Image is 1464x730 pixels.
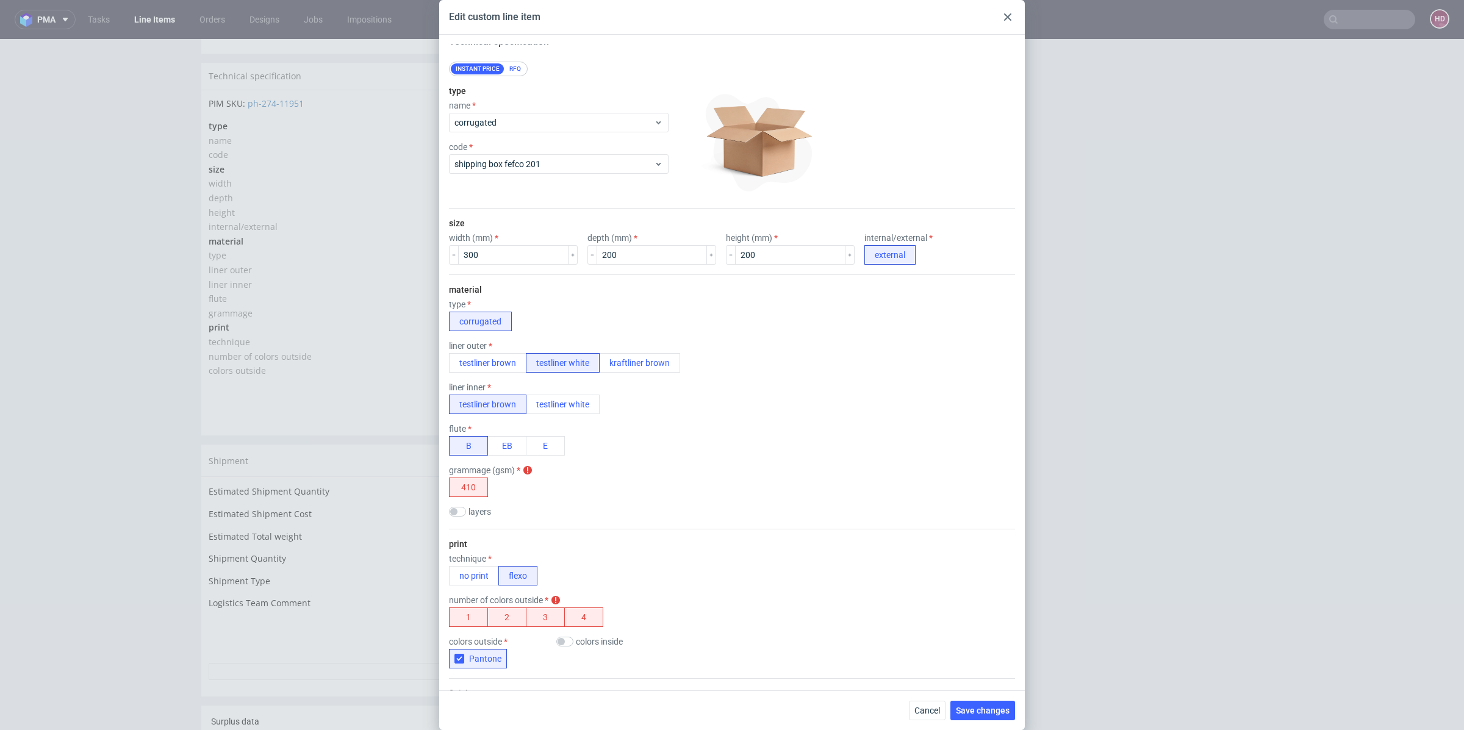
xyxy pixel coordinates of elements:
button: 4 [564,607,603,627]
span: 200 mm [511,153,542,165]
label: colors inside [576,637,623,646]
input: mm [597,245,707,265]
label: type [449,86,466,96]
label: liner inner [449,382,491,392]
span: pantone [511,326,545,337]
button: 1 [449,607,488,627]
span: flexo [511,297,530,309]
button: testliner brown [449,353,526,373]
td: technique [209,296,508,310]
span: corrugated [511,210,556,222]
td: liner inner [209,238,508,253]
td: Unknown [502,445,808,468]
a: ph-274-11951 [248,59,304,70]
td: colors outside [209,324,508,339]
label: liner outer [449,341,492,351]
span: testliner brown [511,240,574,251]
label: grammage (gsm) [449,465,520,475]
div: RFQ [504,63,526,74]
label: code [449,142,473,152]
td: 1 [502,512,808,535]
button: testliner white [526,395,600,414]
div: Technical specification [201,24,816,51]
button: B [449,436,488,456]
button: Manage shipments [727,413,808,430]
button: Send to VMA [669,351,735,368]
button: corrugated [449,312,512,331]
div: Shipment [201,406,816,437]
label: layers [468,507,491,517]
label: material [449,285,482,295]
button: testliner brown [449,395,526,414]
label: width (mm) [449,233,498,243]
td: Shipment Quantity [209,512,502,535]
span: 1 [511,312,516,323]
button: Send to QMS [735,351,801,368]
button: 410 [449,478,488,497]
label: internal/external [864,233,933,243]
td: Estimated Shipment Cost [209,468,502,490]
label: print [449,539,467,549]
td: grammage [209,267,508,282]
input: mm [458,245,569,265]
label: technique [449,554,492,564]
div: PIM SKU: [209,59,808,71]
td: print [209,281,508,296]
label: name [449,101,476,110]
span: Surplus data [211,678,259,687]
td: size [209,123,508,138]
span: 410 gsm [511,268,543,280]
button: no print [449,566,499,585]
span: Save changes [956,706,1010,715]
td: width [209,137,508,152]
td: Estimated Shipment Quantity [209,445,502,468]
td: Logistics Team Comment [209,557,502,584]
td: flute [209,252,508,267]
span: shipping box fefco 201 [454,158,654,170]
td: height [209,166,508,181]
button: EB [487,436,526,456]
span: external [511,182,545,193]
span: Pantone [464,654,501,664]
td: name [209,95,508,109]
button: Cancel [909,701,945,720]
label: flute [449,424,472,434]
div: Edit custom line item [449,10,540,24]
span: 200 mm [511,168,542,179]
button: Showdetails [209,624,808,641]
button: Update [742,589,808,606]
td: internal/external [209,181,508,195]
label: height (mm) [726,233,778,243]
td: 0 kg [502,490,808,513]
label: type [449,299,471,309]
td: material [209,195,508,210]
td: depth [209,152,508,166]
td: Estimated Total weight [209,490,502,513]
label: colors outside [449,637,508,646]
label: size [449,218,465,228]
span: corrugated [511,96,556,107]
span: corrugated [454,116,654,129]
button: Pantone [449,649,507,668]
div: Instant price [451,63,504,74]
img: corrugated--shipping-box--photo-min.jpg [684,81,834,203]
td: Shipment Type [209,535,502,557]
span: 300 mm [511,138,542,150]
label: finish [449,689,470,698]
button: external [864,245,916,265]
button: flexo [498,566,537,585]
button: kraftliner brown [599,353,680,373]
a: Download PDF [596,346,669,373]
td: liner outer [209,224,508,238]
span: B [511,254,517,265]
a: Edit specification [739,31,808,43]
td: type [209,80,508,95]
button: E [526,436,565,456]
label: number of colors outside [449,595,548,605]
span: Cancel [914,706,940,715]
label: depth (mm) [587,233,637,243]
td: Unknown [502,468,808,490]
button: 2 [487,607,526,627]
td: number of colors outside [209,310,508,325]
button: Save changes [950,701,1015,720]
